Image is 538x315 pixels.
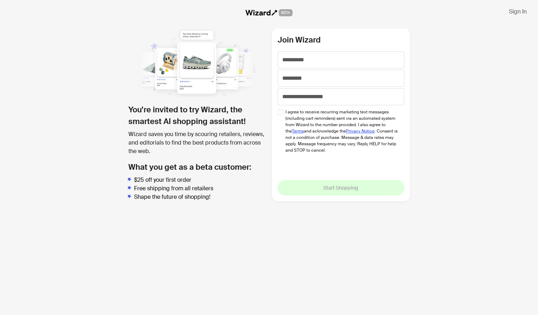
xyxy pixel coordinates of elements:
h2: Join Wizard [278,34,404,46]
a: Terms [292,128,304,134]
button: Sign In [503,6,532,17]
li: Shape the future of shopping! [134,193,266,201]
li: $25 off your first order [134,176,266,184]
span: Sign In [509,8,527,15]
span: I agree to receive recurring marketing text messages (including cart reminders) sent via an autom... [285,109,399,153]
h2: What you get as a beta customer: [128,161,266,173]
h1: You’re invited to try Wizard, the smartest AI shopping assistant! [128,104,266,127]
a: Privacy Notice [346,128,375,134]
div: Wizard saves you time by scouring retailers, reviews, and editorials to find the best products fr... [128,130,266,156]
button: Start Shopping [278,180,404,196]
span: BETA [279,9,293,16]
li: Free shipping from all retailers [134,184,266,193]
